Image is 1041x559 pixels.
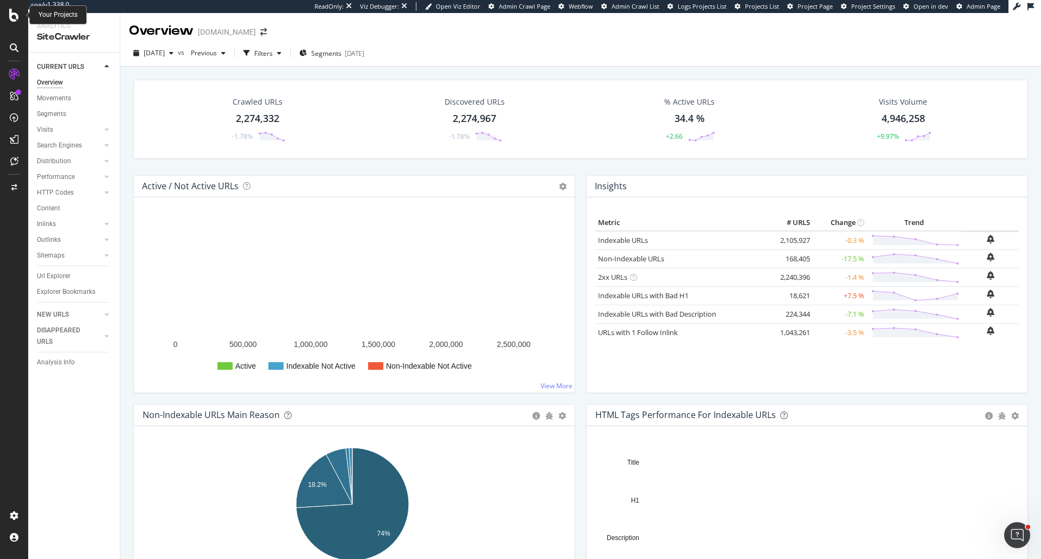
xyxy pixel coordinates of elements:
a: Project Settings [841,2,895,11]
a: Webflow [558,2,593,11]
div: bell-plus [987,290,994,298]
button: Filters [239,44,286,62]
svg: A chart. [143,215,566,384]
a: Visits [37,124,101,136]
text: 2,500,000 [497,340,530,349]
td: -3.5 % [813,323,867,342]
div: Your Projects [38,10,78,20]
div: -1.78% [449,132,470,141]
div: Explorer Bookmarks [37,286,95,298]
text: Description [607,534,639,542]
div: 4,946,258 [882,112,925,126]
span: Webflow [569,2,593,10]
span: Projects List [745,2,779,10]
div: +2.66 [666,132,683,141]
span: vs [178,48,187,57]
a: Sitemaps [37,250,101,261]
div: HTTP Codes [37,187,74,198]
i: Options [559,183,567,190]
div: Viz Debugger: [360,2,399,11]
div: Visits [37,124,53,136]
a: NEW URLS [37,309,101,320]
td: 18,621 [769,286,813,305]
a: CURRENT URLS [37,61,101,73]
td: +7.5 % [813,286,867,305]
td: 168,405 [769,249,813,268]
td: 224,344 [769,305,813,323]
div: CURRENT URLS [37,61,84,73]
th: Change [813,215,867,231]
iframe: Intercom live chat [1004,522,1030,548]
td: -1.4 % [813,268,867,286]
div: Crawled URLs [233,97,282,107]
a: Analysis Info [37,357,112,368]
div: 2,274,967 [453,112,496,126]
text: Indexable Not Active [286,362,356,370]
div: Overview [37,77,63,88]
div: Performance [37,171,75,183]
div: bug [545,412,553,420]
div: Segments [37,108,66,120]
a: Indexable URLs with Bad Description [598,309,716,319]
a: Projects List [735,2,779,11]
div: Movements [37,93,71,104]
div: Analysis Info [37,357,75,368]
a: URLs with 1 Follow Inlink [598,327,678,337]
div: bell-plus [987,308,994,317]
a: Distribution [37,156,101,167]
a: HTTP Codes [37,187,101,198]
td: -17.5 % [813,249,867,268]
div: bell-plus [987,271,994,280]
div: 34.4 % [674,112,705,126]
div: Outlinks [37,234,61,246]
text: 2,000,000 [429,340,463,349]
div: HTML Tags Performance for Indexable URLs [595,409,776,420]
a: Content [37,203,112,214]
a: Explorer Bookmarks [37,286,112,298]
span: Open Viz Editor [436,2,480,10]
div: bell-plus [987,326,994,335]
button: Segments[DATE] [295,44,369,62]
a: Outlinks [37,234,101,246]
div: bell-plus [987,253,994,261]
span: Previous [187,48,217,57]
h4: Active / Not Active URLs [142,179,239,194]
div: circle-info [532,412,540,420]
div: Analytics [37,22,111,31]
td: 2,240,396 [769,268,813,286]
a: Segments [37,108,112,120]
a: Admin Crawl Page [489,2,550,11]
a: Open in dev [903,2,948,11]
div: gear [558,412,566,420]
div: gear [1011,412,1019,420]
a: Url Explorer [37,271,112,282]
div: DISAPPEARED URLS [37,325,92,348]
div: [DOMAIN_NAME] [198,27,256,37]
text: 1,000,000 [294,340,327,349]
span: Project Page [798,2,833,10]
div: Filters [254,49,273,58]
text: 1,500,000 [362,340,395,349]
span: Logs Projects List [678,2,727,10]
a: Project Page [787,2,833,11]
button: [DATE] [129,44,178,62]
div: SiteCrawler [37,31,111,43]
div: NEW URLS [37,309,69,320]
div: 2,274,332 [236,112,279,126]
span: Project Settings [851,2,895,10]
td: -7.1 % [813,305,867,323]
a: Movements [37,93,112,104]
a: Indexable URLs with Bad H1 [598,291,689,300]
div: Distribution [37,156,71,167]
td: -0.3 % [813,231,867,250]
a: Non-Indexable URLs [598,254,664,264]
div: Content [37,203,60,214]
a: Logs Projects List [667,2,727,11]
span: Admin Page [967,2,1000,10]
th: Metric [595,215,769,231]
h4: Insights [595,179,627,194]
a: Inlinks [37,219,101,230]
text: H1 [631,497,640,504]
button: Previous [187,44,230,62]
